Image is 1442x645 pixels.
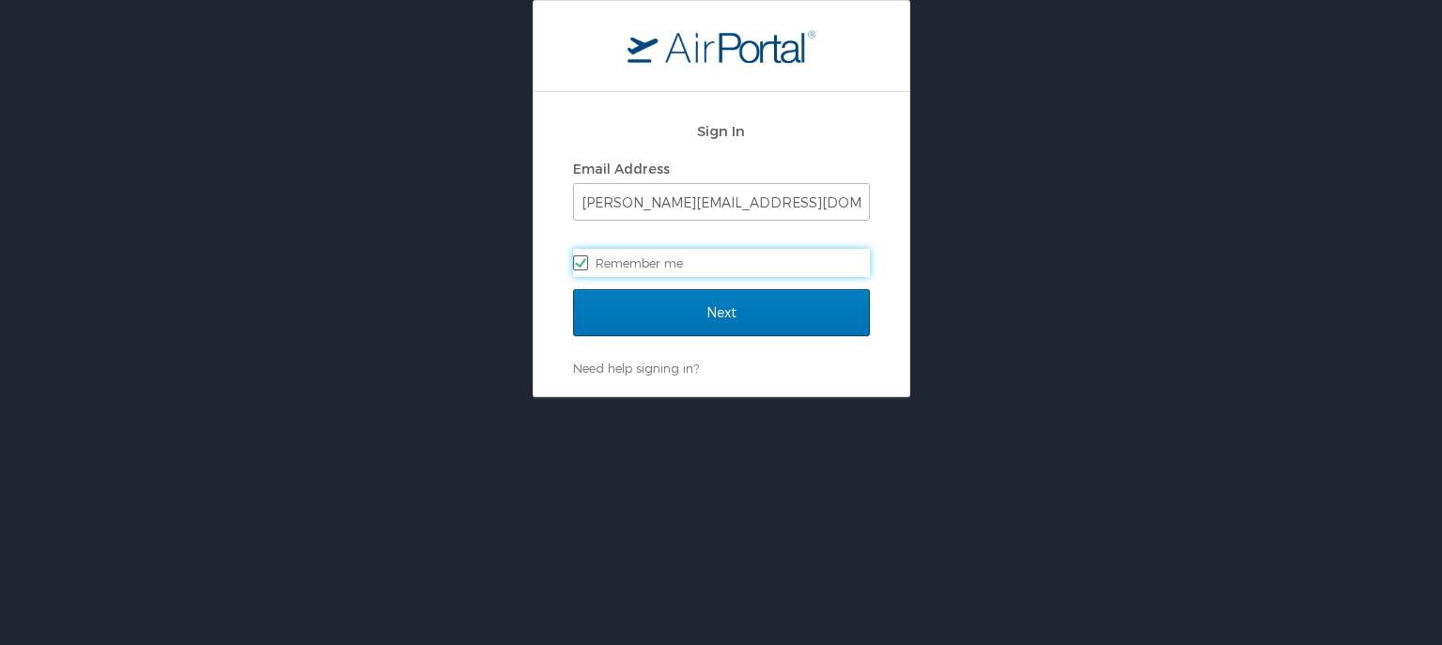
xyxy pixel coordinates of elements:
[573,161,670,177] label: Email Address
[573,289,870,336] input: Next
[573,361,699,376] a: Need help signing in?
[573,249,870,277] label: Remember me
[573,120,870,142] h2: Sign In
[628,29,815,63] img: logo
